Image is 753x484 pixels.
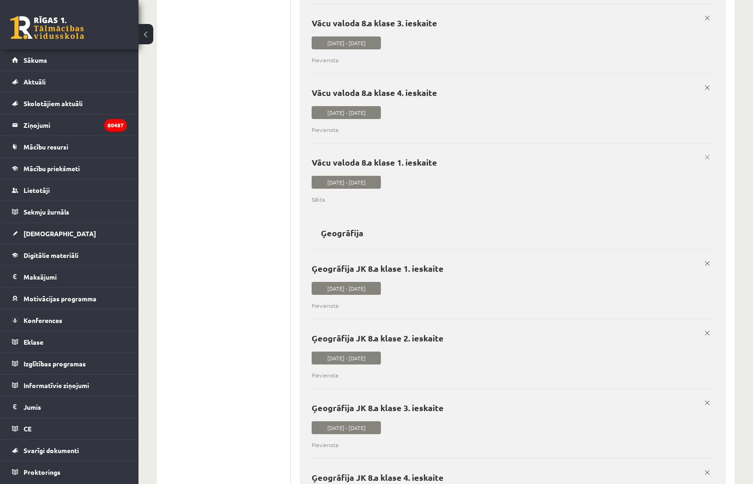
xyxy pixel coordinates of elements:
[312,421,381,434] span: [DATE] - [DATE]
[24,114,127,136] legend: Ziņojumi
[312,125,707,134] span: Pievienota
[312,282,381,295] span: [DATE] - [DATE]
[24,186,50,194] span: Lietotāji
[312,352,381,364] span: [DATE] - [DATE]
[701,396,714,409] a: x
[12,136,127,157] a: Mācību resursi
[312,263,707,273] p: Ģeogrāfija JK 8.a klase 1. ieskaite
[12,461,127,483] a: Proktorings
[312,333,707,343] p: Ģeogrāfija JK 8.a klase 2. ieskaite
[24,164,80,173] span: Mācību priekšmeti
[12,93,127,114] a: Skolotājiem aktuāli
[12,201,127,222] a: Sekmju žurnāls
[312,157,707,167] p: Vācu valoda 8.a klase 1. ieskaite
[312,472,707,482] p: Ģeogrāfija JK 8.a klase 4. ieskaite
[312,301,707,310] span: Pievienota
[312,36,381,49] span: [DATE] - [DATE]
[12,158,127,179] a: Mācību priekšmeti
[312,88,707,97] p: Vācu valoda 8.a klase 4. ieskaite
[24,251,78,259] span: Digitālie materiāli
[701,466,714,479] a: x
[312,403,707,412] p: Ģeogrāfija JK 8.a klase 3. ieskaite
[24,208,69,216] span: Sekmju žurnāls
[12,223,127,244] a: [DEMOGRAPHIC_DATA]
[701,327,714,340] a: x
[12,310,127,331] a: Konferences
[24,381,89,389] span: Informatīvie ziņojumi
[12,179,127,201] a: Lietotāji
[24,403,41,411] span: Jumis
[12,440,127,461] a: Svarīgi dokumenti
[312,18,707,28] p: Vācu valoda 8.a klase 3. ieskaite
[24,294,96,303] span: Motivācijas programma
[12,245,127,266] a: Digitālie materiāli
[312,176,381,189] span: [DATE] - [DATE]
[24,359,86,368] span: Izglītības programas
[24,56,47,64] span: Sākums
[312,56,707,64] span: Pievienota
[24,266,127,287] legend: Maksājumi
[24,78,46,86] span: Aktuāli
[12,418,127,439] a: CE
[24,446,79,454] span: Svarīgi dokumenti
[701,257,714,270] a: x
[104,119,127,131] i: 80487
[24,99,83,108] span: Skolotājiem aktuāli
[12,331,127,353] a: Eklase
[12,266,127,287] a: Maksājumi
[312,441,707,449] span: Pievienota
[312,106,381,119] span: [DATE] - [DATE]
[24,143,68,151] span: Mācību resursi
[12,375,127,396] a: Informatīvie ziņojumi
[701,12,714,24] a: x
[312,222,373,244] h2: Ģeogrāfija
[12,114,127,136] a: Ziņojumi80487
[701,151,714,164] a: x
[701,81,714,94] a: x
[24,316,62,324] span: Konferences
[12,396,127,418] a: Jumis
[312,371,707,379] span: Pievienota
[24,229,96,238] span: [DEMOGRAPHIC_DATA]
[312,195,707,203] span: Sākta
[24,424,31,433] span: CE
[24,338,43,346] span: Eklase
[24,468,60,476] span: Proktorings
[12,71,127,92] a: Aktuāli
[12,49,127,71] a: Sākums
[12,353,127,374] a: Izglītības programas
[12,288,127,309] a: Motivācijas programma
[10,16,84,39] a: Rīgas 1. Tālmācības vidusskola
